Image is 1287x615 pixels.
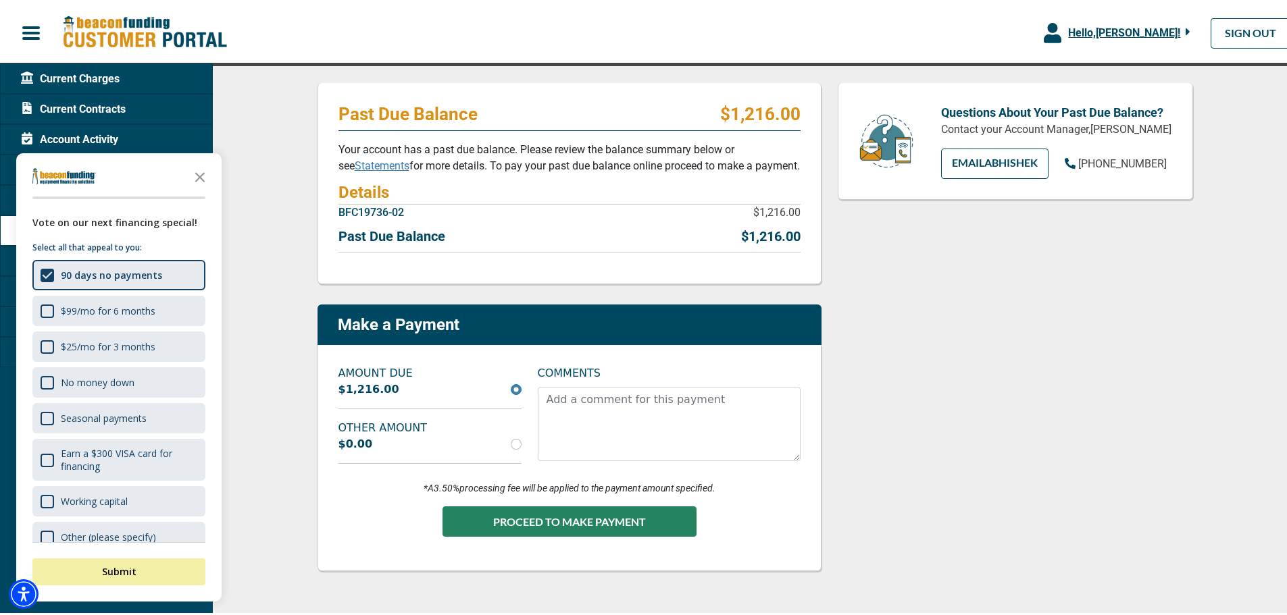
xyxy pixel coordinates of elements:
[330,363,530,379] label: AMOUNT DUE
[424,480,715,491] i: *A 3.50% processing fee will be applied to the payment amount specified.
[338,178,801,201] h4: Details
[338,313,459,332] p: Make a Payment
[61,444,197,470] div: Earn a $300 VISA card for financing
[443,504,697,534] button: PROCEED TO MAKE PAYMENT
[720,101,801,122] p: $1,216.00
[186,160,213,187] button: Close the survey
[32,483,205,514] div: Working capital
[32,257,205,288] div: 90 days no payments
[32,519,205,550] div: Other (please specify)
[856,111,917,167] img: customer-service.png
[21,68,120,84] span: Current Charges
[338,379,399,395] label: $1,216.00
[61,409,147,422] div: Seasonal payments
[1065,153,1167,169] a: [PHONE_NUMBER]
[21,129,118,145] span: Account Activity
[538,363,601,379] label: COMMENTS
[32,329,205,359] div: $25/mo for 3 months
[61,338,155,350] div: $25/mo for 3 months
[61,373,134,386] div: No money down
[32,238,205,252] p: Select all that appeal to you:
[355,157,409,169] a: Statements
[330,417,530,433] label: OTHER AMOUNT
[338,139,801,171] p: Your account has a past due balance. Please review the balance summary below or see for more deta...
[21,99,126,115] span: Current Contracts
[338,101,478,122] p: Past Due Balance
[62,13,227,47] img: Beacon Funding Customer Portal Logo
[32,556,205,583] button: Submit
[32,400,205,431] div: Seasonal payments
[61,528,156,541] div: Other (please specify)
[338,202,404,218] p: BFC19736-02
[941,101,1172,119] p: Questions About Your Past Due Balance?
[32,293,205,323] div: $99/mo for 6 months
[16,151,222,599] div: Survey
[9,577,39,606] div: Accessibility Menu
[1068,24,1180,36] span: Hello, [PERSON_NAME] !
[941,119,1172,135] p: Contact your Account Manager, [PERSON_NAME]
[338,433,373,450] label: $0.00
[61,266,162,279] div: 90 days no payments
[32,436,205,478] div: Earn a $300 VISA card for financing
[338,223,445,244] p: Past Due Balance
[1078,155,1167,167] span: [PHONE_NUMBER]
[32,213,205,228] div: Vote on our next financing special!
[32,365,205,395] div: No money down
[741,223,801,244] p: $1,216.00
[61,302,155,315] div: $99/mo for 6 months
[941,146,1049,176] a: EMAILAbhishek
[32,165,96,182] img: Company logo
[61,492,128,505] div: Working capital
[753,202,801,218] p: $1,216.00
